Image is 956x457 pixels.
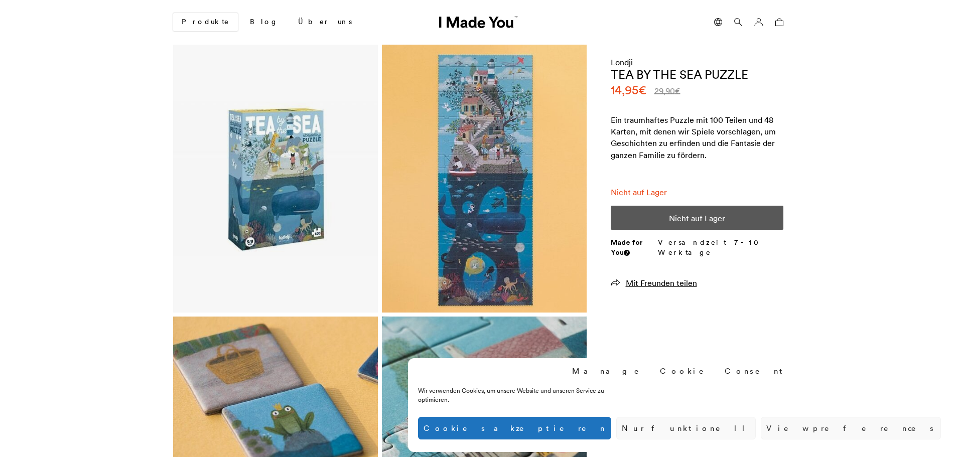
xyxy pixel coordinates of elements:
[626,278,697,288] span: Mit Freunden teilen
[638,82,646,98] span: €
[611,114,783,173] div: Ein traumhaftes Puzzle mit 100 Teilen und 48 Karten, mit denen wir Spiele vorschlagen, um Geschic...
[611,57,633,67] a: Londji
[611,187,667,197] span: Nicht auf Lager
[173,13,238,31] a: Produkte
[654,86,680,96] bdi: 29,90
[572,366,787,376] div: Manage Cookie Consent
[611,82,646,98] bdi: 14,95
[761,417,941,439] button: View preferences
[290,14,360,31] a: Über uns
[611,68,748,81] h1: TEA BY THE SEA PUZZLE
[418,417,611,439] button: Cookies akzeptieren
[658,238,783,257] p: Versandzeit 7-10 Werktage
[625,251,628,255] img: Info sign
[242,14,286,31] a: Blog
[611,238,643,257] strong: Made for You
[418,386,636,404] div: Wir verwenden Cookies, um unsere Website und unseren Service zu optimieren.
[616,417,756,439] button: Nur funktionell
[611,278,697,288] a: Mit Freunden teilen
[675,86,680,96] span: €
